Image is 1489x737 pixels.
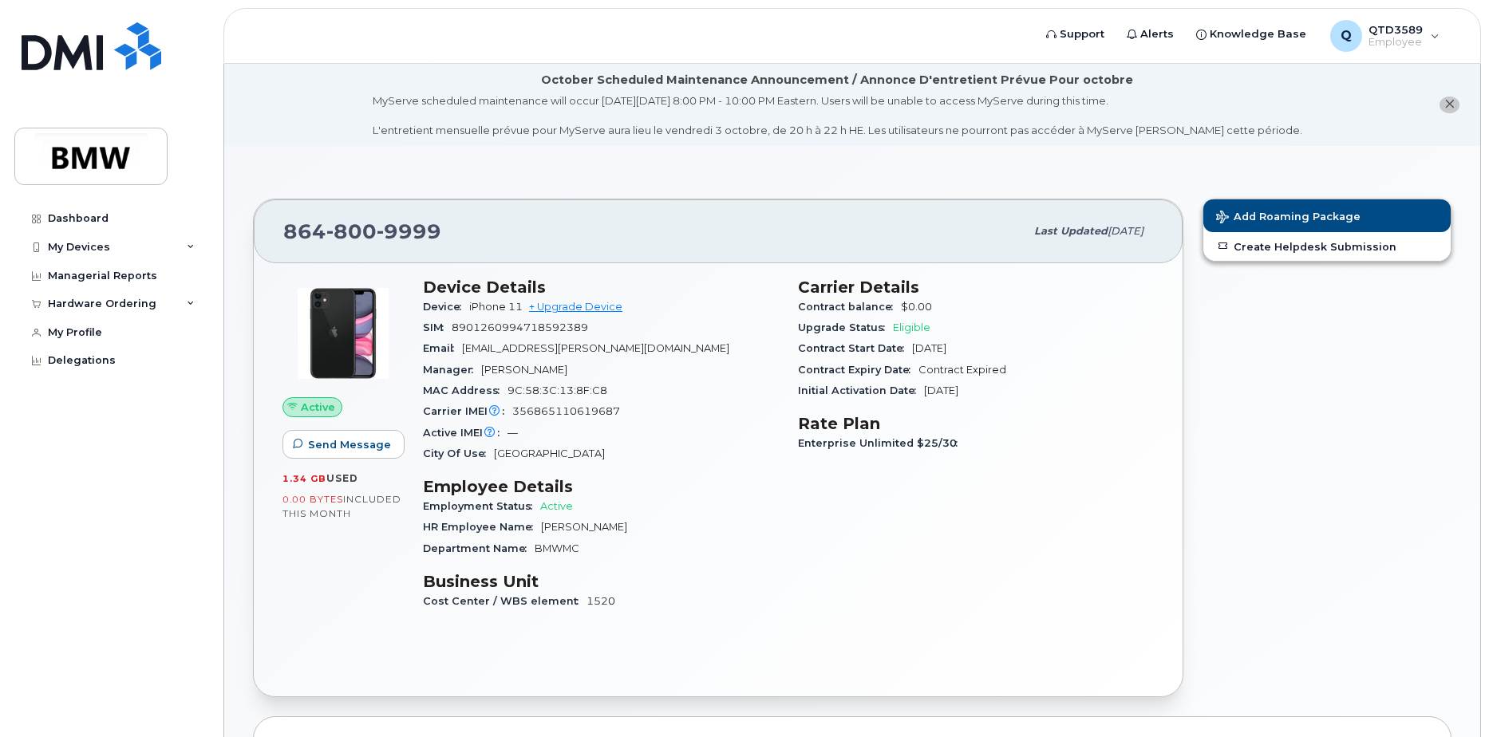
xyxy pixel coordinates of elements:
a: Create Helpdesk Submission [1203,232,1451,261]
iframe: Messenger Launcher [1420,668,1477,725]
span: 0.00 Bytes [282,494,343,505]
span: Cost Center / WBS element [423,595,587,607]
h3: Carrier Details [798,278,1154,297]
span: Manager [423,364,481,376]
span: City Of Use [423,447,494,459]
span: Send Message [308,437,391,452]
span: Active [540,500,573,512]
span: Contract Start Date [798,342,912,354]
span: 1.34 GB [282,473,326,484]
a: + Upgrade Device [529,301,622,313]
button: Add Roaming Package [1203,199,1451,232]
span: Eligible [893,321,930,333]
span: Employment Status [423,500,540,512]
span: Email [423,342,462,354]
div: MyServe scheduled maintenance will occur [DATE][DATE] 8:00 PM - 10:00 PM Eastern. Users will be u... [373,93,1302,138]
span: used [326,472,358,484]
span: MAC Address [423,384,508,396]
span: [PERSON_NAME] [481,364,567,376]
button: Send Message [282,430,405,459]
span: [DATE] [1108,225,1143,237]
span: included this month [282,493,401,519]
span: [GEOGRAPHIC_DATA] [494,447,605,459]
span: BMWMC [535,542,579,554]
span: Contract Expired [918,364,1006,376]
span: [DATE] [924,384,958,396]
span: iPhone 11 [469,301,523,313]
h3: Rate Plan [798,414,1154,433]
span: 1520 [587,595,615,607]
span: Last updated [1034,225,1108,237]
span: 800 [326,219,377,243]
span: [DATE] [912,342,946,354]
span: 356865110619687 [512,405,620,417]
h3: Device Details [423,278,779,297]
span: Initial Activation Date [798,384,924,396]
span: Add Roaming Package [1216,211,1361,226]
span: Upgrade Status [798,321,893,333]
span: — [508,427,518,439]
span: HR Employee Name [423,521,541,533]
span: 864 [283,219,441,243]
span: Enterprise Unlimited $25/30 [798,437,966,449]
span: Contract Expiry Date [798,364,918,376]
h3: Business Unit [423,572,779,591]
span: 8901260994718592389 [452,321,588,333]
span: Active IMEI [423,427,508,439]
span: [EMAIL_ADDRESS][PERSON_NAME][DOMAIN_NAME] [462,342,729,354]
div: October Scheduled Maintenance Announcement / Annonce D'entretient Prévue Pour octobre [541,72,1133,89]
span: Department Name [423,542,535,554]
span: Active [301,400,335,415]
span: SIM [423,321,452,333]
span: 9999 [377,219,441,243]
span: $0.00 [901,301,932,313]
span: Carrier IMEI [423,405,512,417]
button: close notification [1440,97,1459,113]
img: iPhone_11.jpg [295,286,391,381]
span: Device [423,301,469,313]
h3: Employee Details [423,477,779,496]
span: 9C:58:3C:13:8F:C8 [508,384,607,396]
span: Contract balance [798,301,901,313]
span: [PERSON_NAME] [541,521,627,533]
